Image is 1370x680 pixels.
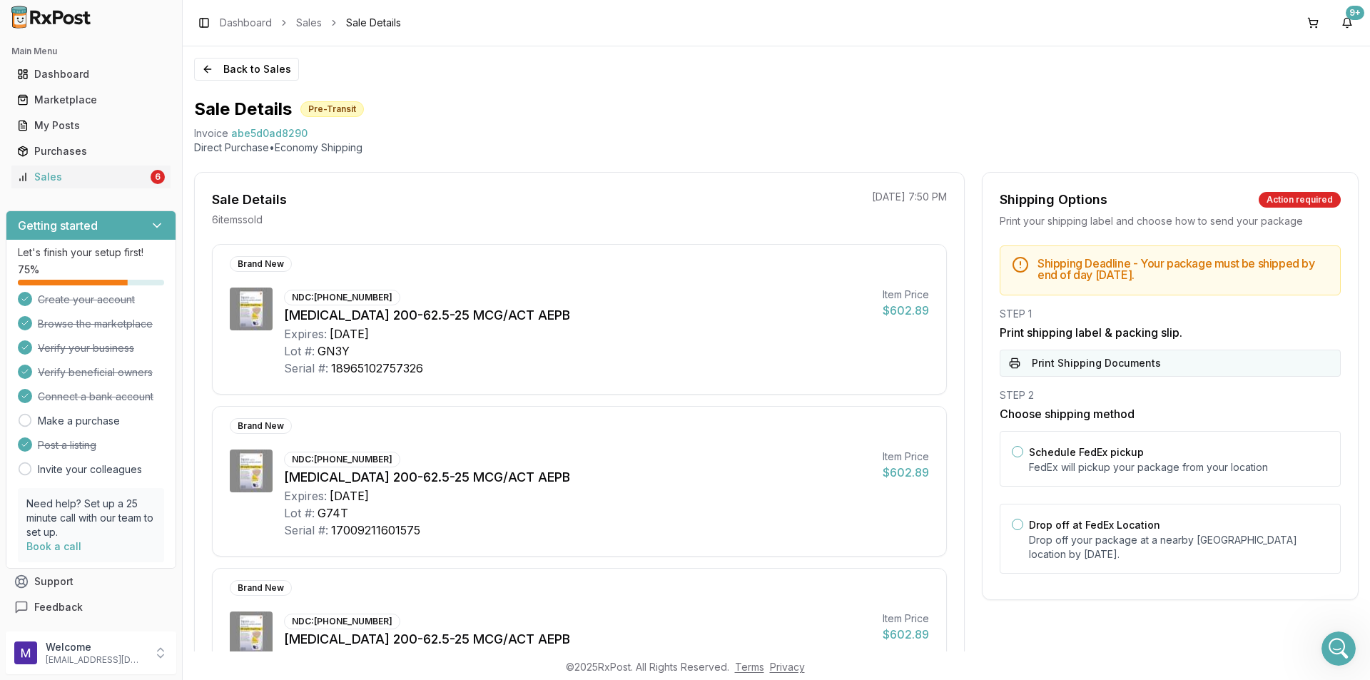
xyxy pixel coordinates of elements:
button: go back [9,6,36,33]
div: Item Price [883,450,929,464]
div: GN3Y [318,342,350,360]
div: Lot #: [284,504,315,522]
span: Connect a bank account [38,390,153,404]
div: Expires: [284,325,327,342]
span: abe5d0ad8290 [231,126,308,141]
div: Brand New [230,256,292,272]
div: $602.89 [883,302,929,319]
a: Privacy [770,661,805,673]
div: [DATE] [330,487,369,504]
div: Expires: [284,649,327,666]
p: Let's finish your setup first! [18,245,164,260]
button: Gif picker [45,467,56,479]
textarea: Message… [12,437,273,462]
button: Upload attachment [68,467,79,479]
div: $602.89 [883,626,929,643]
div: i see it updated i will just reprint thank u [51,169,274,214]
div: Pre-Transit [300,101,364,117]
label: Drop off at FedEx Location [1029,519,1160,531]
div: 9+ [1346,6,1364,20]
div: [MEDICAL_DATA] 200-62.5-25 MCG/ACT AEPB [284,467,871,487]
span: Feedback [34,600,83,614]
div: Print your shipping label and choose how to send your package [1000,214,1341,228]
button: Emoji picker [22,467,34,479]
div: yes [245,60,263,74]
a: Terms [735,661,764,673]
div: Elizabeth says… [11,136,274,169]
button: Support [6,569,176,594]
a: My Posts [11,113,171,138]
button: Send a message… [245,462,268,484]
img: Profile image for Manuel [41,8,64,31]
div: Manuel says… [11,385,274,432]
h5: Shipping Deadline - Your package must be shipped by end of day [DATE] . [1037,258,1329,280]
div: Sales [17,170,148,184]
div: should be good to go! [23,102,133,116]
h1: Sale Details [194,98,292,121]
div: 6 [151,170,165,184]
div: Marketplace [17,93,165,107]
div: Manuel says… [11,93,274,136]
a: Sales [296,16,322,30]
div: $602.89 [883,464,929,481]
div: 18965102757326 [331,360,423,377]
div: can u send me updated packing slip [70,136,274,168]
div: Dashboard [17,67,165,81]
span: 75 % [18,263,39,277]
div: Elizabeth says… [11,51,274,94]
a: Make a purchase [38,414,120,428]
div: Manuel says… [11,432,274,494]
div: [DATE] [11,366,274,385]
div: Sorry you figured it out before i could respond. Anytime I change it you would just have to repri... [11,225,234,313]
img: RxPost Logo [6,6,97,29]
div: My Posts [17,118,165,133]
div: sorry not meant for you [11,432,153,463]
h2: Main Menu [11,46,171,57]
div: [DATE] [330,325,369,342]
p: Drop off your package at a nearby [GEOGRAPHIC_DATA] location by [DATE] . [1029,533,1329,562]
div: yes [234,51,274,83]
p: Active in the last 15m [69,18,171,32]
div: Invoice [194,126,228,141]
a: Purchases [11,138,171,164]
div: Purchases [17,144,165,158]
div: Action required [1259,192,1341,208]
div: [MEDICAL_DATA] was able to get for $5500 [23,394,223,422]
img: Trelegy Ellipta 200-62.5-25 MCG/ACT AEPB [230,288,273,330]
div: [MEDICAL_DATA] 200-62.5-25 MCG/ACT AEPB [284,305,871,325]
button: Back to Sales [194,58,299,81]
div: Elizabeth says… [11,324,274,367]
p: Direct Purchase • Economy Shipping [194,141,1359,155]
a: Dashboard [11,61,171,87]
div: G74T [318,504,348,522]
span: Post a listing [38,438,96,452]
div: Sale Details [212,190,287,210]
button: 9+ [1336,11,1359,34]
h3: Getting started [18,217,98,234]
a: Book a call [26,540,81,552]
div: NDC: [PHONE_NUMBER] [284,452,400,467]
div: Manuel says… [11,225,274,324]
img: User avatar [14,641,37,664]
div: can u send me updated packing slip [81,145,263,159]
div: Item Price [883,288,929,302]
div: Thanks! [223,333,263,347]
button: Sales6 [6,166,176,188]
div: [MEDICAL_DATA] 200-62.5-25 MCG/ACT AEPB [284,629,871,649]
a: Dashboard [220,16,272,30]
p: FedEx will pickup your package from your location [1029,460,1329,475]
div: Shipping Options [1000,190,1107,210]
p: Need help? Set up a 25 minute call with our team to set up. [26,497,156,539]
h3: Choose shipping method [1000,405,1341,422]
img: Trelegy Ellipta 200-62.5-25 MCG/ACT AEPB [230,450,273,492]
div: 17009211601575 [331,522,420,539]
span: Verify beneficial owners [38,365,153,380]
button: Purchases [6,140,176,163]
a: Sales6 [11,164,171,190]
button: Marketplace [6,88,176,111]
div: NDC: [PHONE_NUMBER] [284,290,400,305]
button: Feedback [6,594,176,620]
div: Item Price [883,612,929,626]
button: Print Shipping Documents [1000,350,1341,377]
